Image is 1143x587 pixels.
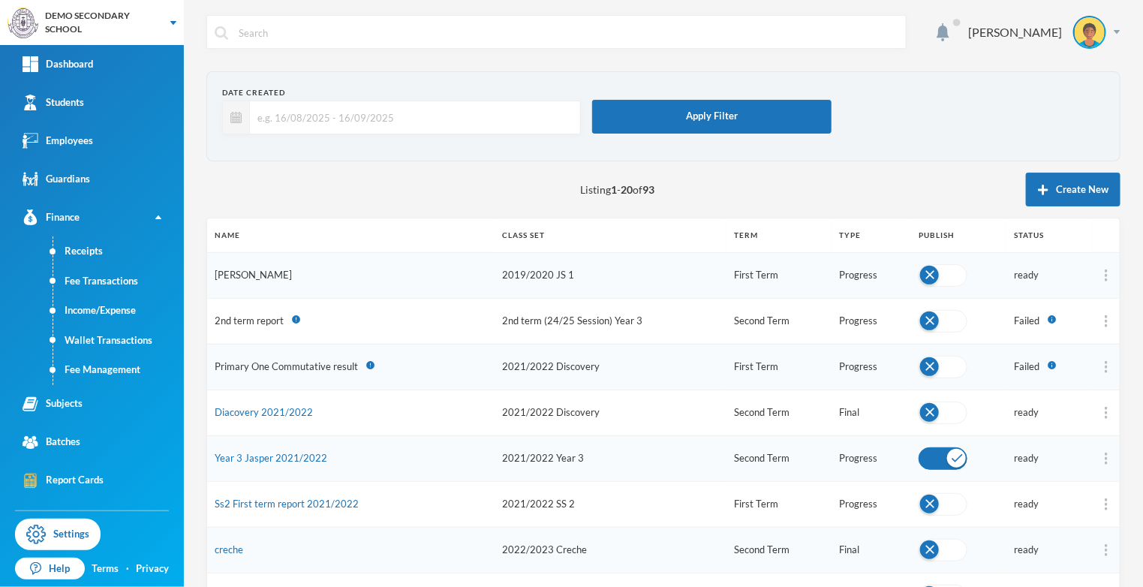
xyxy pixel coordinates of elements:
[45,9,155,36] div: DEMO SECONDARY SCHOOL
[215,315,284,327] span: No students in report
[1006,390,1093,435] td: ready
[726,298,832,344] td: Second Term
[92,561,119,576] a: Terms
[726,252,832,298] td: First Term
[215,406,313,418] a: Diacovery 2021/2022
[215,498,359,510] a: Ss2 First term report 2021/2022
[53,296,184,326] a: Income/Expense
[592,100,832,134] button: Apply Filter
[23,473,104,489] div: Report Cards
[1105,453,1108,465] img: ...
[726,218,832,252] th: Term
[1105,315,1108,327] img: ...
[621,183,633,196] b: 20
[1006,435,1093,481] td: ready
[23,171,90,187] div: Guardians
[1006,252,1093,298] td: ready
[1014,360,1039,372] span: Failed
[968,23,1062,41] div: [PERSON_NAME]
[495,298,726,344] td: 2nd term (24/25 Session) Year 3
[495,218,726,252] th: Class Set
[832,344,912,390] td: Progress
[222,87,581,98] div: Date Created
[1047,315,1057,324] i: info
[215,360,358,372] span: No students in report
[726,435,832,481] td: Second Term
[23,396,83,412] div: Subjects
[832,435,912,481] td: Progress
[215,543,243,555] a: creche
[1006,527,1093,573] td: ready
[642,183,654,196] b: 93
[832,218,912,252] th: Type
[726,390,832,435] td: Second Term
[1105,269,1108,281] img: ...
[495,390,726,435] td: 2021/2022 Discovery
[23,95,84,110] div: Students
[832,527,912,573] td: Final
[23,435,80,450] div: Batches
[726,344,832,390] td: First Term
[136,561,169,576] a: Privacy
[611,183,617,196] b: 1
[1075,17,1105,47] img: STUDENT
[250,101,573,134] input: e.g. 16/08/2025 - 16/09/2025
[215,452,327,464] a: Year 3 Jasper 2021/2022
[8,8,38,38] img: logo
[237,16,898,50] input: Search
[580,182,654,197] span: Listing - of
[832,252,912,298] td: Progress
[291,315,301,324] i: error
[1006,481,1093,527] td: ready
[832,298,912,344] td: Progress
[832,390,912,435] td: Final
[1047,360,1057,370] i: info
[53,266,184,297] a: Fee Transactions
[207,218,495,252] th: Name
[1105,361,1108,373] img: ...
[23,209,80,225] div: Finance
[23,133,93,149] div: Employees
[1006,218,1093,252] th: Status
[726,527,832,573] td: Second Term
[832,481,912,527] td: Progress
[23,56,93,72] div: Dashboard
[495,252,726,298] td: 2019/2020 JS 1
[495,344,726,390] td: 2021/2022 Discovery
[15,558,85,580] a: Help
[495,481,726,527] td: 2021/2022 SS 2
[1105,498,1108,510] img: ...
[126,561,129,576] div: ·
[215,26,228,40] img: search
[365,360,375,370] i: error
[495,435,726,481] td: 2021/2022 Year 3
[495,527,726,573] td: 2022/2023 Creche
[53,326,184,356] a: Wallet Transactions
[215,269,292,281] a: [PERSON_NAME]
[1026,173,1120,206] button: Create New
[726,481,832,527] td: First Term
[53,236,184,266] a: Receipts
[1105,407,1108,419] img: ...
[911,218,1006,252] th: Publish
[15,519,101,550] a: Settings
[53,355,184,385] a: Fee Management
[1014,315,1039,327] span: Failed
[1105,544,1108,556] img: ...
